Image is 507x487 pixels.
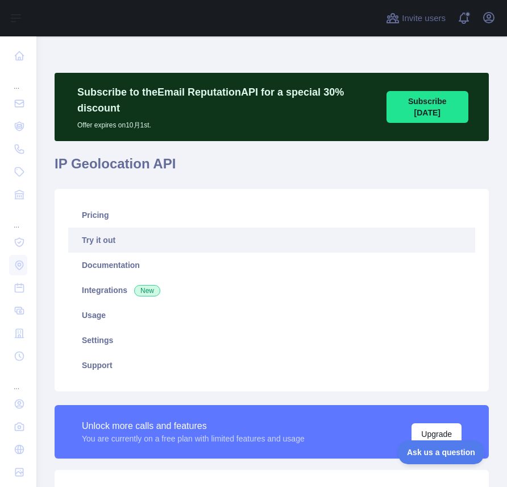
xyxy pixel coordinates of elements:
[9,207,27,230] div: ...
[68,228,475,253] a: Try it out
[9,369,27,391] div: ...
[82,419,305,433] div: Unlock more calls and features
[77,84,375,116] p: Subscribe to the Email Reputation API for a special 30 % discount
[68,253,475,278] a: Documentation
[134,285,160,296] span: New
[55,155,489,182] h1: IP Geolocation API
[9,68,27,91] div: ...
[398,440,484,464] iframe: Toggle Customer Support
[387,91,468,123] button: Subscribe [DATE]
[82,433,305,444] div: You are currently on a free plan with limited features and usage
[68,203,475,228] a: Pricing
[412,423,462,445] button: Upgrade
[402,12,446,25] span: Invite users
[68,353,475,378] a: Support
[384,9,448,27] button: Invite users
[68,328,475,353] a: Settings
[68,278,475,303] a: Integrations New
[68,303,475,328] a: Usage
[77,116,375,130] p: Offer expires on 10月 1st.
